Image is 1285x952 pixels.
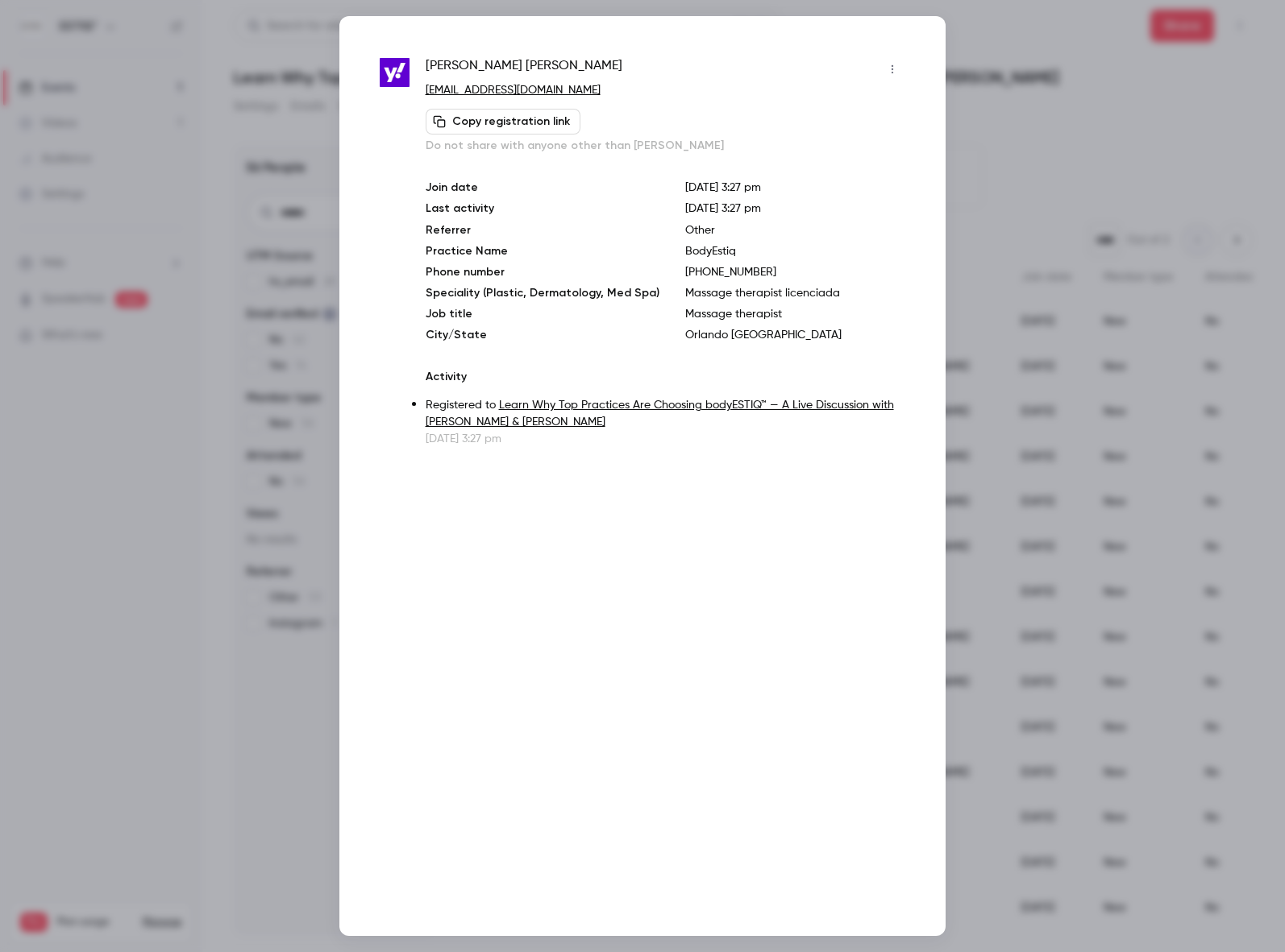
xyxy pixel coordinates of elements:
span: [PERSON_NAME] [PERSON_NAME] [426,56,622,82]
p: BodyEstiq [685,243,905,259]
button: Copy registration link [426,109,580,135]
p: Massage therapist [685,306,905,322]
a: [EMAIL_ADDRESS][DOMAIN_NAME] [426,85,601,96]
p: Practice Name [426,243,659,259]
p: Orlando [GEOGRAPHIC_DATA] [685,327,905,343]
p: City/State [426,327,659,343]
p: Join date [426,180,659,196]
p: Referrer [426,222,659,238]
p: Job title [426,306,659,322]
p: Phone number [426,264,659,280]
p: Activity [426,369,905,385]
a: Learn Why Top Practices Are Choosing bodyESTIQ™ — A Live Discussion with [PERSON_NAME] & [PERSON_... [426,399,894,428]
p: [PHONE_NUMBER] [685,264,905,280]
p: [DATE] 3:27 pm [685,180,905,196]
p: Do not share with anyone other than [PERSON_NAME] [426,138,905,154]
p: [DATE] 3:27 pm [426,431,905,447]
img: yahoo.com.br [380,58,410,88]
p: Last activity [426,201,659,217]
p: Registered to [426,397,905,431]
span: [DATE] 3:27 pm [685,203,761,214]
p: Other [685,222,905,238]
p: Massage therapist licenciada [685,285,905,301]
p: Speciality (Plastic, Dermatology, Med Spa) [426,285,659,301]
